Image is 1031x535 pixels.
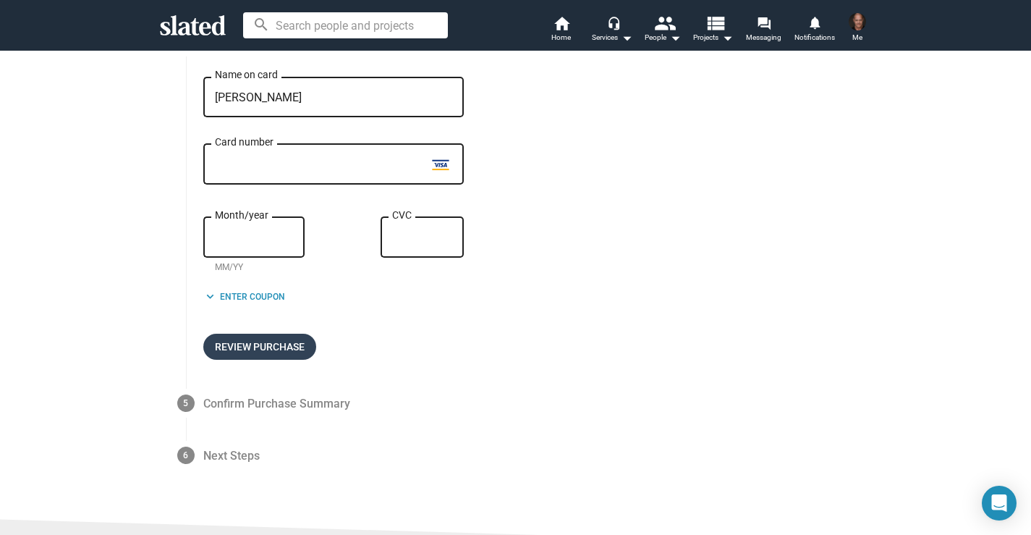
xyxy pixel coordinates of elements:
button: Review Purchase [203,334,316,360]
span: Messaging [746,29,781,46]
mat-icon: people [653,12,674,33]
span: 6 [183,450,188,460]
span: Notifications [794,29,835,46]
span: Next Steps [203,447,260,463]
mat-icon: notifications [807,15,821,29]
div: Open Intercom Messenger [982,486,1017,521]
button: Services [587,14,637,46]
span: Projects [693,29,733,46]
button: Projects [688,14,739,46]
div: Services [592,29,632,46]
span: Home [551,29,571,46]
button: People [637,14,688,46]
span: Me [852,29,862,46]
span: 5 [183,398,188,408]
mat-icon: forum [757,16,771,30]
input: Search people and projects [243,12,448,38]
span: Confirm Purchase Summary [203,395,350,411]
mat-icon: arrow_drop_down [718,29,736,46]
mat-icon: headset_mic [607,16,620,29]
img: Pablo Thomas [849,13,866,30]
a: Messaging [739,14,789,46]
mat-icon: view_list [704,12,725,33]
mat-icon: arrow_drop_down [666,29,684,46]
button: Pablo ThomasMe [840,10,875,48]
a: Notifications [789,14,840,46]
mat-icon: arrow_drop_down [618,29,635,46]
button: Enter Coupon [203,290,285,305]
mat-icon: home [553,14,570,32]
a: Home [536,14,587,46]
mat-icon: keyboard_arrow_down [203,290,217,303]
div: People [645,29,681,46]
mat-hint: MM/YY [215,262,243,274]
span: Review Purchase [215,334,305,360]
